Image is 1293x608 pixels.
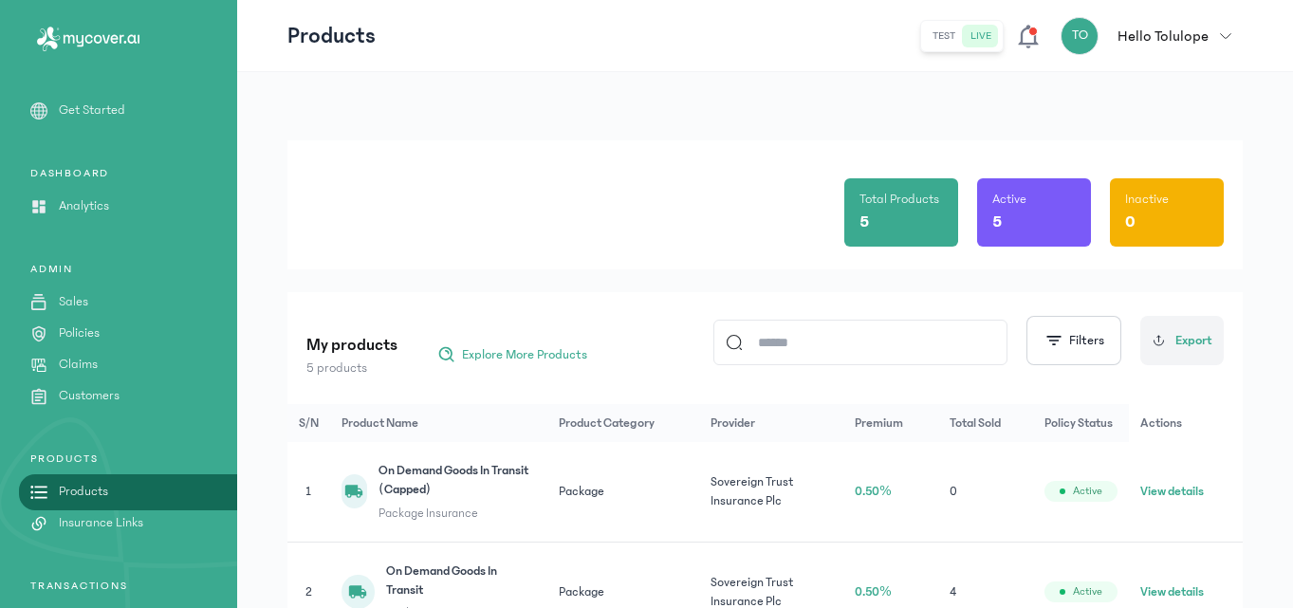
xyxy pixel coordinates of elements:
span: Active [1073,484,1102,499]
p: 5 products [306,359,397,378]
p: Customers [59,386,120,406]
span: 4 [950,585,956,599]
span: 0 [950,485,957,498]
p: Analytics [59,196,109,216]
th: Total Sold [938,404,1033,442]
p: Products [59,482,108,502]
p: Policies [59,323,100,343]
th: Provider [699,404,843,442]
span: On Demand Goods In Transit [386,562,535,600]
p: 5 [992,209,1002,235]
p: 0 [1125,209,1136,235]
span: Package Insurance [379,504,536,523]
td: Sovereign Trust Insurance Plc [699,442,843,542]
span: Export [1175,331,1212,351]
button: live [963,25,999,47]
button: Filters [1026,316,1121,365]
th: Policy Status [1033,404,1129,442]
p: Get Started [59,101,125,120]
div: TO [1061,17,1099,55]
button: View details [1140,482,1204,501]
span: 0.50% [855,485,892,498]
p: Products [287,21,376,51]
p: Claims [59,355,98,375]
th: Product Category [547,404,699,442]
p: 5 [859,209,869,235]
span: 0.50% [855,585,892,599]
button: Export [1140,316,1224,365]
th: Actions [1129,404,1243,442]
th: Product Name [330,404,547,442]
span: 2 [305,585,312,599]
button: Explore More Products [428,340,597,370]
p: My products [306,332,397,359]
button: TOHello Tolulope [1061,17,1243,55]
th: Premium [843,404,938,442]
p: Active [992,190,1076,209]
p: Inactive [1125,190,1209,209]
span: On Demand Goods In Transit (Capped) [379,461,536,500]
p: Insurance Links [59,513,143,533]
p: Hello Tolulope [1118,25,1209,47]
span: Active [1073,584,1102,599]
span: 1 [305,485,311,498]
button: test [925,25,963,47]
th: S/N [287,404,330,442]
td: Package [547,442,699,542]
p: Total Products [859,190,943,209]
span: Explore More Products [462,345,587,364]
p: Sales [59,292,88,312]
button: View details [1140,582,1204,601]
